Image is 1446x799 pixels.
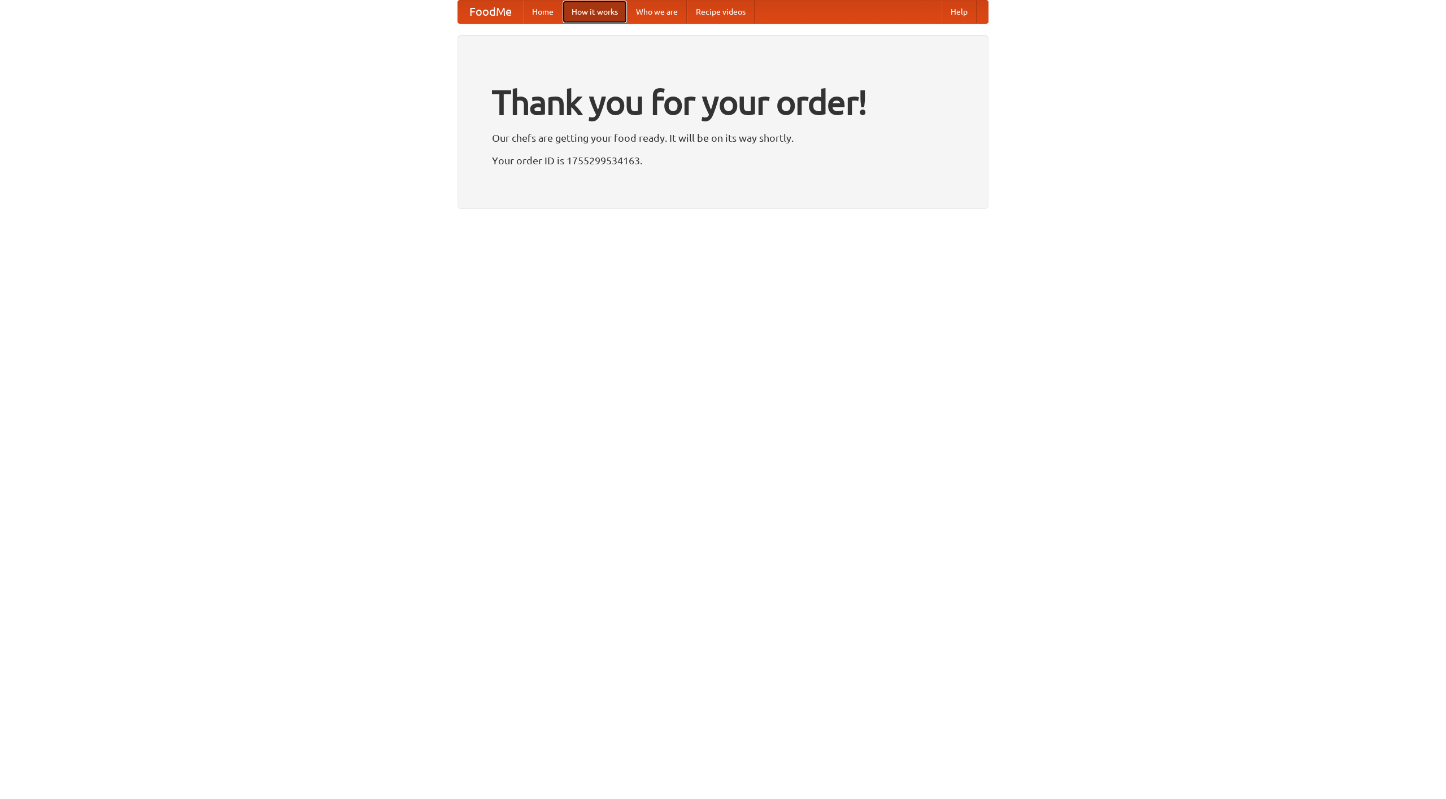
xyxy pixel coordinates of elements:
[523,1,563,23] a: Home
[627,1,687,23] a: Who we are
[687,1,755,23] a: Recipe videos
[492,129,954,146] p: Our chefs are getting your food ready. It will be on its way shortly.
[492,152,954,169] p: Your order ID is 1755299534163.
[942,1,977,23] a: Help
[492,75,954,129] h1: Thank you for your order!
[458,1,523,23] a: FoodMe
[563,1,627,23] a: How it works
